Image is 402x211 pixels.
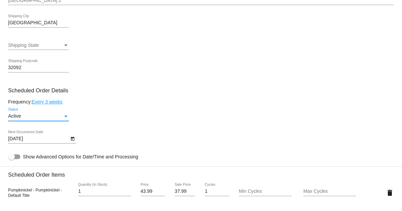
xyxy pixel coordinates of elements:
span: Show Advanced Options for Date/Time and Processing [23,153,138,160]
div: Frequency: [8,99,394,104]
input: Quantity (In Stock) [78,189,131,194]
span: Pumpkinickel - Pumpkinickel - Default Title [8,188,62,198]
input: Next Occurrence Date [8,136,69,142]
input: Max Cycles [303,189,356,194]
a: Every 3 weeks [32,99,62,104]
input: Shipping Postcode [8,65,69,70]
input: Sale Price [175,189,195,194]
input: Cycles [205,189,229,194]
button: Open calendar [69,135,76,142]
input: Min Cycles [239,189,292,194]
h3: Scheduled Order Items [8,167,394,178]
h3: Scheduled Order Details [8,87,394,94]
span: Active [8,113,21,119]
input: Shipping City [8,20,69,26]
span: Shipping State [8,42,39,48]
mat-select: Status [8,114,69,119]
mat-icon: delete [386,189,394,197]
mat-select: Shipping State [8,43,69,48]
input: Price [141,189,165,194]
